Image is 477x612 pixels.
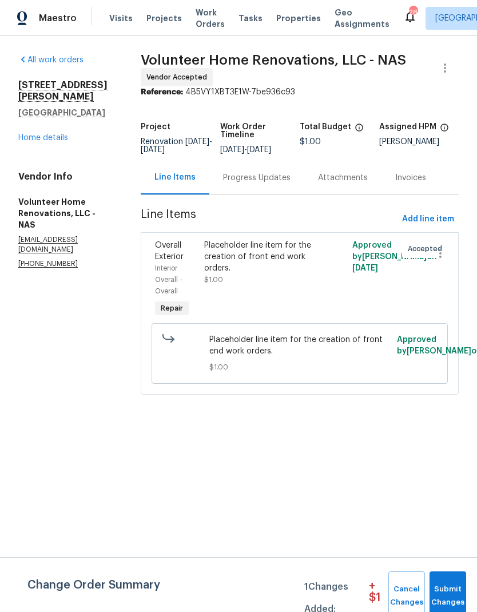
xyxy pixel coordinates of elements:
[300,138,321,146] span: $1.00
[223,172,291,184] div: Progress Updates
[204,276,223,283] span: $1.00
[141,88,183,96] b: Reference:
[276,13,321,24] span: Properties
[141,86,459,98] div: 4B5VY1XBT3E1W-7be936c93
[109,13,133,24] span: Visits
[141,138,212,154] span: -
[141,53,406,67] span: Volunteer Home Renovations, LLC - NAS
[335,7,389,30] span: Geo Assignments
[379,123,436,131] h5: Assigned HPM
[209,334,390,357] span: Placeholder line item for the creation of front end work orders.
[141,146,165,154] span: [DATE]
[220,146,244,154] span: [DATE]
[155,265,182,295] span: Interior Overall - Overall
[196,7,225,30] span: Work Orders
[146,13,182,24] span: Projects
[220,123,300,139] h5: Work Order Timeline
[141,209,397,230] span: Line Items
[247,146,271,154] span: [DATE]
[402,212,454,226] span: Add line item
[408,243,447,255] span: Accepted
[355,123,364,138] span: The total cost of line items that have been proposed by Opendoor. This sum includes line items th...
[440,123,449,138] span: The hpm assigned to this work order.
[220,146,271,154] span: -
[154,172,196,183] div: Line Items
[18,134,68,142] a: Home details
[397,209,459,230] button: Add line item
[318,172,368,184] div: Attachments
[18,171,113,182] h4: Vendor Info
[352,241,437,272] span: Approved by [PERSON_NAME] on
[18,196,113,231] h5: Volunteer Home Renovations, LLC - NAS
[155,241,184,261] span: Overall Exterior
[141,138,212,154] span: Renovation
[300,123,351,131] h5: Total Budget
[156,303,188,314] span: Repair
[352,264,378,272] span: [DATE]
[141,123,170,131] h5: Project
[209,361,390,373] span: $1.00
[395,172,426,184] div: Invoices
[379,138,459,146] div: [PERSON_NAME]
[146,71,212,83] span: Vendor Accepted
[185,138,209,146] span: [DATE]
[18,56,84,64] a: All work orders
[238,14,263,22] span: Tasks
[204,240,321,274] div: Placeholder line item for the creation of front end work orders.
[39,13,77,24] span: Maestro
[409,7,417,18] div: 28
